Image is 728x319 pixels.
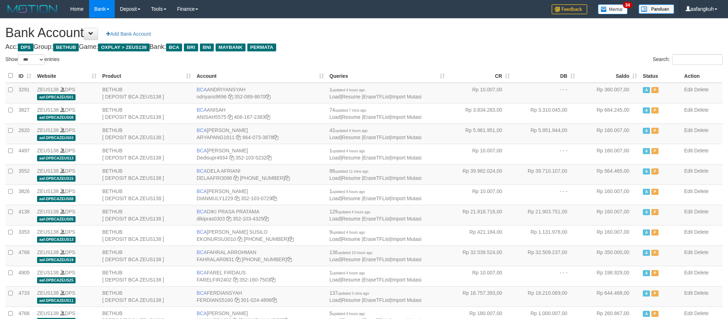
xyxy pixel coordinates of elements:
a: Resume [342,94,360,100]
a: Copy 3520898670 to clipboard [265,94,270,100]
span: BCA [197,148,207,153]
td: Rp 16.757.393,00 [448,286,513,307]
span: | | | [330,87,422,100]
td: BETHUB [ DEPOSIT BCA ZEUS138 ] [99,286,194,307]
a: Copy 4061672383 to clipboard [265,114,270,120]
a: EraseTFList [363,155,390,161]
td: Rp 5.961.951,00 [448,123,513,144]
select: Showentries [18,54,45,65]
span: BCA [197,188,207,194]
td: BETHUB [ DEPOSIT BCA ZEUS138 ] [99,144,194,164]
a: DIANMULY1229 [197,196,233,201]
td: ANISAH 406-167-2383 [194,103,327,123]
a: ANISAH5575 [197,114,226,120]
span: updated 4 hours ago [332,271,365,275]
a: Resume [342,257,360,262]
h1: Bank Account [5,26,723,40]
a: EKONURSU3010 [197,236,236,242]
span: | | | [330,188,422,201]
a: EraseTFList [363,135,390,140]
a: Delete [694,168,708,174]
a: Copy 3521034325 to clipboard [264,216,269,222]
a: Delete [694,229,708,235]
a: Import Mutasi [391,155,422,161]
span: BCA [197,249,207,255]
span: 1 [330,270,365,275]
span: | | | [330,107,422,120]
span: 1 [330,188,365,194]
span: updated 10 hours ago [338,251,372,255]
a: Load [330,236,341,242]
a: Resume [342,277,360,283]
a: Load [330,277,341,283]
a: EraseTFList [363,94,390,100]
span: aaf-DPBCAZEUS13 [37,155,76,161]
td: Rp 160.007,00 [578,225,640,245]
span: Paused [651,189,659,195]
img: MOTION_logo.png [5,4,60,14]
a: ZEUS138 [37,209,59,214]
td: Rp 32.509.237,00 [513,245,578,266]
span: | | | [330,249,422,262]
a: Edit [684,290,693,296]
a: ZEUS138 [37,168,59,174]
td: DPS [34,266,99,286]
span: Active [643,270,650,276]
a: Copy EKONURSU3010 to clipboard [237,236,242,242]
th: Account: activate to sort column ascending [194,69,327,83]
td: Rp 3.310.045,00 [513,103,578,123]
a: EraseTFList [363,257,390,262]
span: 1 [330,87,365,92]
span: updated 3 mins ago [338,292,369,295]
th: Saldo: activate to sort column ascending [578,69,640,83]
span: BCA [197,107,207,113]
td: DPS [34,286,99,307]
td: ANDRIYANSYAH 352-089-8670 [194,83,327,103]
span: 137 [330,290,369,296]
span: Active [643,168,650,174]
td: Rp 421.184,00 [448,225,513,245]
span: | | | [330,209,422,222]
td: Rp 21.903.751,00 [513,205,578,225]
td: BETHUB [ DEPOSIT BCA ZEUS138 ] [99,245,194,266]
a: EraseTFList [363,277,390,283]
span: Paused [651,148,659,154]
span: Paused [651,128,659,134]
span: updated 7 mins ago [335,108,366,112]
span: OXPLAY > ZEUS138 [98,44,149,51]
td: BETHUB [ DEPOSIT BCA ZEUS138 ] [99,205,194,225]
span: Active [643,148,650,154]
span: Active [643,250,650,256]
input: Search: [672,54,723,65]
th: Website: activate to sort column ascending [34,69,99,83]
a: Delete [694,87,708,92]
a: FAHRALAR0831 [197,257,234,262]
a: FERDIANS5160 [197,297,233,303]
span: | | | [330,168,422,181]
a: EraseTFList [363,196,390,201]
td: [PERSON_NAME] SUSILO [PHONE_NUMBER] [194,225,327,245]
td: Rp 564.465,00 [578,164,640,184]
td: BETHUB [ DEPOSIT BCA ZEUS138 ] [99,123,194,144]
td: DPS [34,245,99,266]
span: updated 4 hours ago [332,231,365,234]
a: Load [330,175,341,181]
td: Rp 10.007,00 [448,184,513,205]
td: 3291 [16,83,34,103]
a: Edit [684,87,693,92]
a: Edit [684,310,693,316]
td: FAHRAL ARROHMAN [PHONE_NUMBER] [194,245,327,266]
a: Copy ndriyans9696 to clipboard [228,94,233,100]
td: DPS [34,225,99,245]
span: BCA [197,87,207,92]
span: aaf-DPBCAZEUS25 [37,277,76,283]
a: Import Mutasi [391,114,422,120]
span: Paused [651,209,659,215]
a: ZEUS138 [37,148,59,153]
a: ZEUS138 [37,229,59,235]
span: Paused [651,168,659,174]
a: Edit [684,270,693,275]
td: DPS [34,83,99,103]
td: - - - [513,83,578,103]
td: BETHUB [ DEPOSIT BCA ZEUS138 ] [99,184,194,205]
